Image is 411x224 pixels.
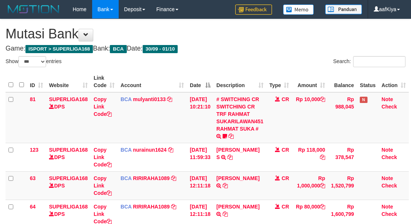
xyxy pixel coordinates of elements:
[6,4,62,15] img: MOTION_logo.png
[320,154,325,160] a: Copy Rp 118,000 to clipboard
[267,71,292,92] th: Type: activate to sort column ascending
[282,96,289,102] span: CR
[213,71,267,92] th: Description: activate to sort column ascending
[320,96,325,102] a: Copy Rp 10,000 to clipboard
[133,147,167,153] a: nurainun1624
[357,71,379,92] th: Status
[46,92,91,143] td: DPS
[49,147,88,153] a: SUPERLIGA168
[30,175,36,181] span: 63
[6,45,405,52] h4: Game: Bank: Date:
[353,56,405,67] input: Search:
[292,92,328,143] td: Rp 10,000
[382,175,393,181] a: Note
[360,97,367,103] span: Has Note
[325,4,362,14] img: panduan.png
[27,71,46,92] th: ID: activate to sort column ascending
[328,92,357,143] td: Rp 988,045
[382,147,393,153] a: Note
[382,183,397,189] a: Check
[30,96,36,102] span: 81
[143,45,178,53] span: 30/09 - 01/10
[6,56,62,67] label: Show entries
[49,175,88,181] a: SUPERLIGA168
[292,143,328,171] td: Rp 118,000
[379,71,409,92] th: Action: activate to sort column ascending
[333,56,405,67] label: Search:
[46,143,91,171] td: DPS
[167,96,172,102] a: Copy mulyanti0133 to clipboard
[235,4,272,15] img: Feedback.jpg
[133,175,170,181] a: RIRIRAHA1089
[223,183,228,189] a: Copy SUJAI JABAI to clipboard
[382,154,397,160] a: Check
[382,96,393,102] a: Note
[46,71,91,92] th: Website: activate to sort column ascending
[118,71,187,92] th: Account: activate to sort column ascending
[382,211,397,217] a: Check
[292,71,328,92] th: Amount: activate to sort column ascending
[6,27,405,41] h1: Mutasi Bank
[187,171,213,200] td: [DATE] 12:11:18
[49,96,88,102] a: SUPERLIGA168
[187,71,213,92] th: Date: activate to sort column descending
[328,71,357,92] th: Balance
[91,71,118,92] th: Link Code: activate to sort column ascending
[168,147,173,153] a: Copy nurainun1624 to clipboard
[25,45,93,53] span: ISPORT > SUPERLIGA168
[94,147,112,168] a: Copy Link Code
[18,56,46,67] select: Showentries
[133,96,166,102] a: mulyanti0133
[282,175,289,181] span: CR
[227,154,233,160] a: Copy SRI WAHYUNI S to clipboard
[282,204,289,210] span: CR
[216,204,260,210] a: [PERSON_NAME]
[110,45,126,53] span: BCA
[320,204,325,210] a: Copy Rp 80,000 to clipboard
[187,143,213,171] td: [DATE] 11:59:33
[382,204,393,210] a: Note
[46,171,91,200] td: DPS
[133,204,170,210] a: RIRIRAHA1089
[328,171,357,200] td: Rp 1,520,799
[320,183,325,189] a: Copy Rp 1,000,000 to clipboard
[171,175,176,181] a: Copy RIRIRAHA1089 to clipboard
[382,104,397,110] a: Check
[229,133,234,139] a: Copy # SWITCHING CR SWITCHING CR TRF RAHMAT SUKARILAWAN451 RAHMAT SUKA # to clipboard
[49,204,88,210] a: SUPERLIGA168
[216,175,260,181] a: [PERSON_NAME]
[30,147,38,153] span: 123
[30,204,36,210] span: 64
[282,147,289,153] span: CR
[121,175,132,181] span: BCA
[121,204,132,210] span: BCA
[94,96,112,117] a: Copy Link Code
[216,96,264,132] a: # SWITCHING CR SWITCHING CR TRF RAHMAT SUKARILAWAN451 RAHMAT SUKA #
[223,211,228,217] a: Copy ABDUROHMAN to clipboard
[216,147,260,160] a: [PERSON_NAME] S
[328,143,357,171] td: Rp 378,547
[94,175,112,196] a: Copy Link Code
[121,147,132,153] span: BCA
[121,96,132,102] span: BCA
[187,92,213,143] td: [DATE] 10:21:10
[292,171,328,200] td: Rp 1,000,000
[171,204,176,210] a: Copy RIRIRAHA1089 to clipboard
[283,4,314,15] img: Button%20Memo.svg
